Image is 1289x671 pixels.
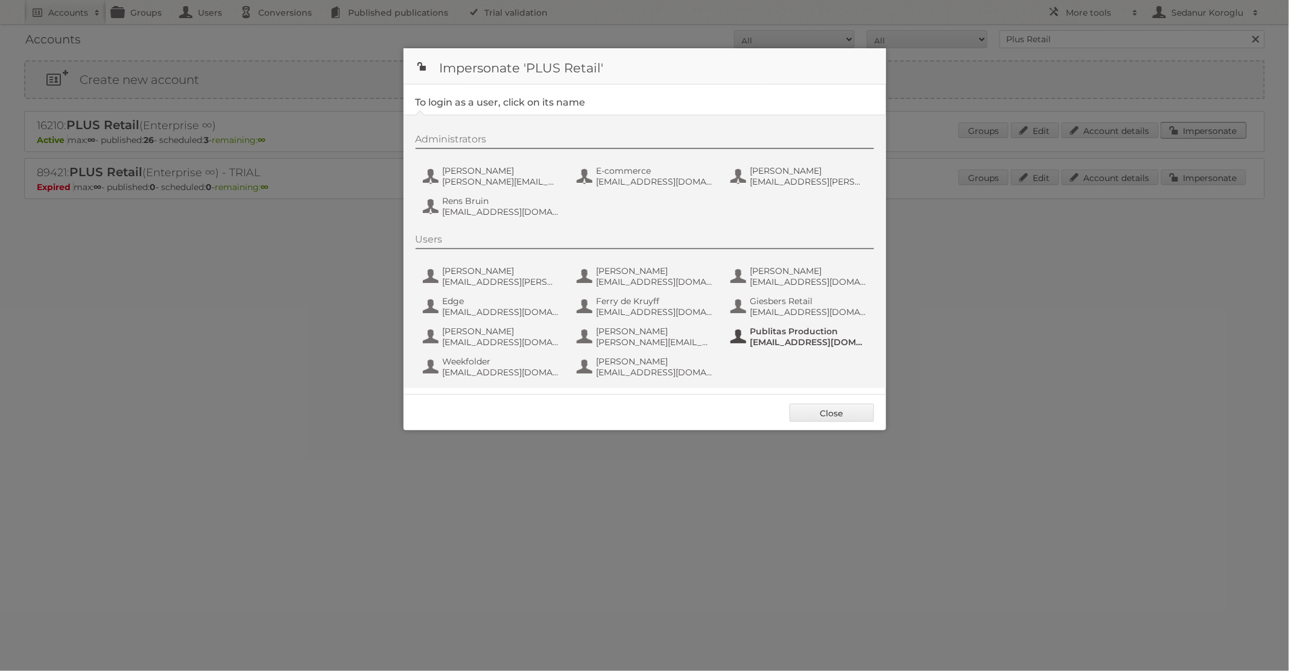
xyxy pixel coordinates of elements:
[422,294,563,319] button: Edge [EMAIL_ADDRESS][DOMAIN_NAME]
[750,165,867,176] span: [PERSON_NAME]
[443,337,560,348] span: [EMAIL_ADDRESS][DOMAIN_NAME]
[729,294,871,319] button: Giesbers Retail [EMAIL_ADDRESS][DOMAIN_NAME]
[790,404,874,422] a: Close
[422,194,563,218] button: Rens Bruin [EMAIL_ADDRESS][DOMAIN_NAME]
[597,367,714,378] span: [EMAIL_ADDRESS][DOMAIN_NAME]
[422,164,563,188] button: [PERSON_NAME] [PERSON_NAME][EMAIL_ADDRESS][DOMAIN_NAME]
[575,264,717,288] button: [PERSON_NAME] [EMAIL_ADDRESS][DOMAIN_NAME]
[443,296,560,307] span: Edge
[422,355,563,379] button: Weekfolder [EMAIL_ADDRESS][DOMAIN_NAME]
[750,176,867,187] span: [EMAIL_ADDRESS][PERSON_NAME][DOMAIN_NAME]
[597,176,714,187] span: [EMAIL_ADDRESS][DOMAIN_NAME]
[416,133,874,149] div: Administrators
[443,165,560,176] span: [PERSON_NAME]
[750,307,867,317] span: [EMAIL_ADDRESS][DOMAIN_NAME]
[404,48,886,84] h1: Impersonate 'PLUS Retail'
[443,307,560,317] span: [EMAIL_ADDRESS][DOMAIN_NAME]
[416,234,874,249] div: Users
[575,325,717,349] button: [PERSON_NAME] [PERSON_NAME][EMAIL_ADDRESS][DOMAIN_NAME]
[750,337,867,348] span: [EMAIL_ADDRESS][DOMAIN_NAME]
[597,266,714,276] span: [PERSON_NAME]
[443,196,560,206] span: Rens Bruin
[750,276,867,287] span: [EMAIL_ADDRESS][DOMAIN_NAME]
[597,307,714,317] span: [EMAIL_ADDRESS][DOMAIN_NAME]
[443,356,560,367] span: Weekfolder
[750,326,867,337] span: Publitas Production
[729,264,871,288] button: [PERSON_NAME] [EMAIL_ADDRESS][DOMAIN_NAME]
[575,164,717,188] button: E-commerce [EMAIL_ADDRESS][DOMAIN_NAME]
[443,367,560,378] span: [EMAIL_ADDRESS][DOMAIN_NAME]
[729,325,871,349] button: Publitas Production [EMAIL_ADDRESS][DOMAIN_NAME]
[575,294,717,319] button: Ferry de Kruyff [EMAIL_ADDRESS][DOMAIN_NAME]
[750,296,867,307] span: Giesbers Retail
[750,266,867,276] span: [PERSON_NAME]
[443,326,560,337] span: [PERSON_NAME]
[575,355,717,379] button: [PERSON_NAME] [EMAIL_ADDRESS][DOMAIN_NAME]
[597,326,714,337] span: [PERSON_NAME]
[443,276,560,287] span: [EMAIL_ADDRESS][PERSON_NAME][DOMAIN_NAME]
[597,337,714,348] span: [PERSON_NAME][EMAIL_ADDRESS][DOMAIN_NAME]
[416,97,586,108] legend: To login as a user, click on its name
[597,356,714,367] span: [PERSON_NAME]
[729,164,871,188] button: [PERSON_NAME] [EMAIL_ADDRESS][PERSON_NAME][DOMAIN_NAME]
[443,266,560,276] span: [PERSON_NAME]
[422,325,563,349] button: [PERSON_NAME] [EMAIL_ADDRESS][DOMAIN_NAME]
[597,165,714,176] span: E-commerce
[597,276,714,287] span: [EMAIL_ADDRESS][DOMAIN_NAME]
[597,296,714,307] span: Ferry de Kruyff
[443,206,560,217] span: [EMAIL_ADDRESS][DOMAIN_NAME]
[443,176,560,187] span: [PERSON_NAME][EMAIL_ADDRESS][DOMAIN_NAME]
[422,264,563,288] button: [PERSON_NAME] [EMAIL_ADDRESS][PERSON_NAME][DOMAIN_NAME]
